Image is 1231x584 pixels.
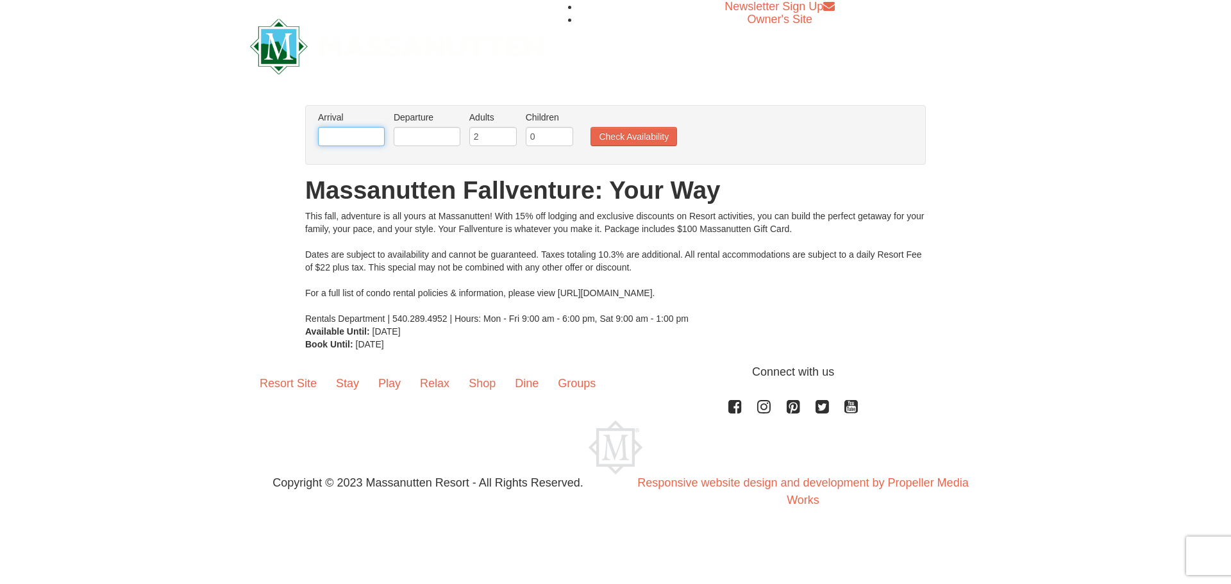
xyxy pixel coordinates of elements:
strong: Book Until: [305,339,353,349]
img: Massanutten Resort Logo [589,421,642,474]
a: Shop [459,363,505,403]
strong: Available Until: [305,326,370,337]
a: Responsive website design and development by Propeller Media Works [637,476,968,506]
a: Groups [548,363,605,403]
a: Relax [410,363,459,403]
a: Massanutten Resort [250,29,544,60]
a: Dine [505,363,548,403]
h1: Massanutten Fallventure: Your Way [305,178,926,203]
label: Children [526,111,573,124]
a: Owner's Site [748,13,812,26]
p: Connect with us [250,363,981,381]
button: Check Availability [590,127,677,146]
a: Play [369,363,410,403]
img: Massanutten Resort Logo [250,19,544,74]
span: [DATE] [373,326,401,337]
p: Copyright © 2023 Massanutten Resort - All Rights Reserved. [240,474,615,492]
label: Arrival [318,111,385,124]
div: This fall, adventure is all yours at Massanutten! With 15% off lodging and exclusive discounts on... [305,210,926,325]
label: Adults [469,111,517,124]
a: Resort Site [250,363,326,403]
a: Stay [326,363,369,403]
label: Departure [394,111,460,124]
span: [DATE] [356,339,384,349]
